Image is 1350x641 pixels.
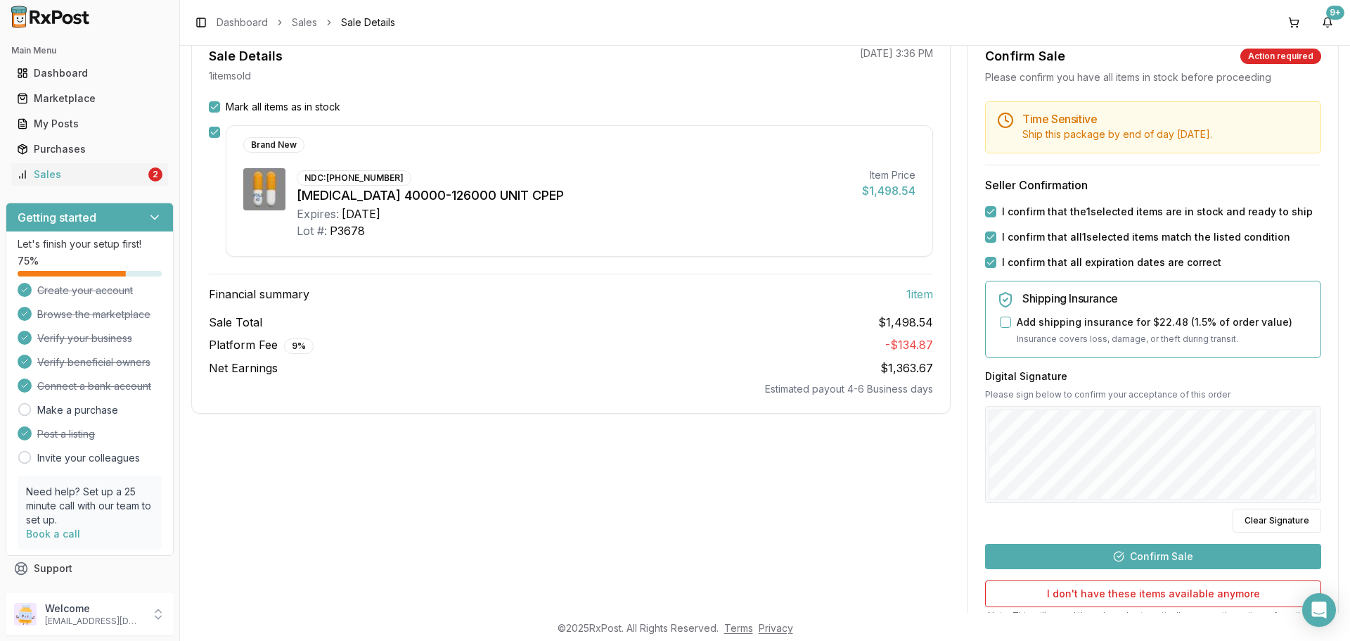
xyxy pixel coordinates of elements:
[209,360,278,376] span: Net Earnings
[985,46,1065,66] div: Confirm Sale
[985,177,1321,193] h3: Seller Confirmation
[209,46,283,66] div: Sale Details
[6,138,174,160] button: Purchases
[37,307,150,322] span: Browse the marketplace
[724,622,753,634] a: Terms
[6,556,174,581] button: Support
[860,46,933,61] p: [DATE] 3:36 PM
[209,336,314,354] span: Platform Fee
[217,15,268,30] a: Dashboard
[6,113,174,135] button: My Posts
[759,622,793,634] a: Privacy
[11,162,168,187] a: Sales2
[37,331,132,345] span: Verify your business
[906,286,933,303] span: 1 item
[37,451,140,465] a: Invite your colleagues
[341,15,395,30] span: Sale Details
[1022,113,1309,125] h5: Time Sensitive
[985,389,1321,400] p: Please sign below to confirm your acceptance of this order
[37,427,95,441] span: Post a listing
[985,580,1321,607] button: I don't have these items available anymore
[37,379,151,393] span: Connect a bank account
[209,314,262,331] span: Sale Total
[297,222,327,239] div: Lot #:
[1326,6,1344,20] div: 9+
[862,182,915,199] div: $1,498.54
[11,45,168,56] h2: Main Menu
[297,170,411,186] div: NDC: [PHONE_NUMBER]
[1002,205,1313,219] label: I confirm that the 1 selected items are in stock and ready to ship
[37,284,133,298] span: Create your account
[209,69,251,83] p: 1 item sold
[292,15,317,30] a: Sales
[1002,255,1221,269] label: I confirm that all expiration dates are correct
[14,603,37,626] img: User avatar
[17,142,162,156] div: Purchases
[297,186,851,205] div: [MEDICAL_DATA] 40000-126000 UNIT CPEP
[330,222,365,239] div: P3678
[18,209,96,226] h3: Getting started
[17,66,162,80] div: Dashboard
[17,117,162,131] div: My Posts
[226,100,340,114] label: Mark all items as in stock
[217,15,395,30] nav: breadcrumb
[209,382,933,396] div: Estimated payout 4-6 Business days
[1233,509,1321,533] button: Clear Signature
[11,61,168,86] a: Dashboard
[6,87,174,110] button: Marketplace
[297,205,339,222] div: Expires:
[985,544,1321,569] button: Confirm Sale
[6,581,174,607] button: Feedback
[34,587,82,601] span: Feedback
[148,167,162,182] div: 2
[985,70,1321,84] div: Please confirm you have all items in stock before proceeding
[1022,128,1212,140] span: Ship this package by end of day [DATE] .
[342,205,380,222] div: [DATE]
[37,355,150,369] span: Verify beneficial owners
[11,86,168,111] a: Marketplace
[45,616,143,627] p: [EMAIL_ADDRESS][DOMAIN_NAME]
[862,168,915,182] div: Item Price
[985,369,1321,383] h3: Digital Signature
[243,168,285,210] img: Zenpep 40000-126000 UNIT CPEP
[11,111,168,137] a: My Posts
[1316,11,1339,34] button: 9+
[6,6,96,28] img: RxPost Logo
[1302,593,1336,627] div: Open Intercom Messenger
[6,62,174,84] button: Dashboard
[26,485,153,527] p: Need help? Set up a 25 minute call with our team to set up.
[209,286,309,303] span: Financial summary
[11,137,168,162] a: Purchases
[985,610,1321,633] p: Note: This will cancel the sale and automatically remove these items from the marketplace.
[1002,230,1290,244] label: I confirm that all 1 selected items match the listed condition
[284,338,314,354] div: 9 %
[17,91,162,106] div: Marketplace
[37,403,118,417] a: Make a purchase
[18,254,39,268] span: 75 %
[243,137,304,153] div: Brand New
[1017,315,1292,329] label: Add shipping insurance for $22.48 ( 1.5 % of order value)
[18,237,162,251] p: Let's finish your setup first!
[878,314,933,331] span: $1,498.54
[1022,293,1309,304] h5: Shipping Insurance
[885,338,933,352] span: - $134.87
[17,167,146,182] div: Sales
[6,163,174,186] button: Sales2
[1017,332,1309,346] p: Insurance covers loss, damage, or theft during transit.
[45,602,143,616] p: Welcome
[1240,49,1321,64] div: Action required
[880,361,933,375] span: $1,363.67
[26,528,80,540] a: Book a call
